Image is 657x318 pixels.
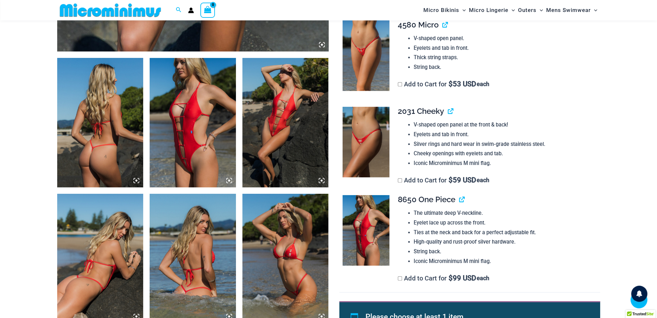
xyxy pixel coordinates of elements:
li: Thick string straps. [414,53,595,62]
span: Menu Toggle [591,2,597,18]
li: Silver rings and hard wear in swim-grade stainless steel. [414,139,595,149]
img: Link Tangello 8650 One Piece Monokini [57,58,143,187]
li: Eyelets and tab in front. [414,43,595,53]
span: $ [449,80,453,88]
img: Link Tangello 2031 Cheeky [343,107,389,177]
a: Mens SwimwearMenu ToggleMenu Toggle [545,2,599,18]
input: Add to Cart for$99 USD each [398,276,402,280]
span: 2031 Cheeky [398,106,444,116]
li: Eyelet lace up across the front. [414,218,595,228]
span: $ [449,176,453,184]
li: String back. [414,62,595,72]
img: Link Tangello 8650 One Piece Monokini [150,58,236,187]
li: Cheeky openings with eyelets and tab. [414,149,595,159]
img: Link Tangello 8650 One Piece Monokini [343,195,389,266]
li: The ultimate deep V-neckline. [414,208,595,218]
span: 4580 Micro [398,20,438,29]
span: Menu Toggle [459,2,466,18]
nav: Site Navigation [421,1,600,19]
a: OutersMenu ToggleMenu Toggle [516,2,545,18]
a: Search icon link [176,6,182,14]
span: 59 USD [449,177,476,183]
li: Iconic Microminimus M mini flag. [414,159,595,168]
span: Menu Toggle [508,2,515,18]
span: Outers [518,2,536,18]
img: Link Tangello 4580 Micro [343,20,389,91]
span: each [477,177,489,183]
span: 53 USD [449,81,476,87]
li: Iconic Microminimus M mini flag. [414,257,595,266]
a: Micro BikinisMenu ToggleMenu Toggle [422,2,467,18]
li: Ties at the neck and back for a perfect adjustable fit. [414,228,595,237]
img: Link Tangello 8650 One Piece Monokini [242,58,329,187]
a: Account icon link [188,7,194,13]
span: 99 USD [449,275,476,281]
li: V-shaped open panel at the front & back! [414,120,595,130]
input: Add to Cart for$53 USD each [398,82,402,86]
span: each [477,81,489,87]
li: V-shaped open panel. [414,34,595,43]
span: Mens Swimwear [546,2,591,18]
span: 8650 One Piece [398,195,455,204]
span: each [477,275,489,281]
img: MM SHOP LOGO FLAT [57,3,164,17]
span: $ [449,274,453,282]
a: Micro LingerieMenu ToggleMenu Toggle [467,2,516,18]
span: Micro Lingerie [469,2,508,18]
input: Add to Cart for$59 USD each [398,178,402,182]
label: Add to Cart for [398,274,489,282]
li: Eyelets and tab in front. [414,130,595,139]
li: High-quality and rust-proof silver hardware. [414,237,595,247]
a: View Shopping Cart, empty [200,3,215,17]
label: Add to Cart for [398,176,489,184]
span: Menu Toggle [536,2,543,18]
li: String back. [414,247,595,257]
span: Micro Bikinis [423,2,459,18]
label: Add to Cart for [398,80,489,88]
